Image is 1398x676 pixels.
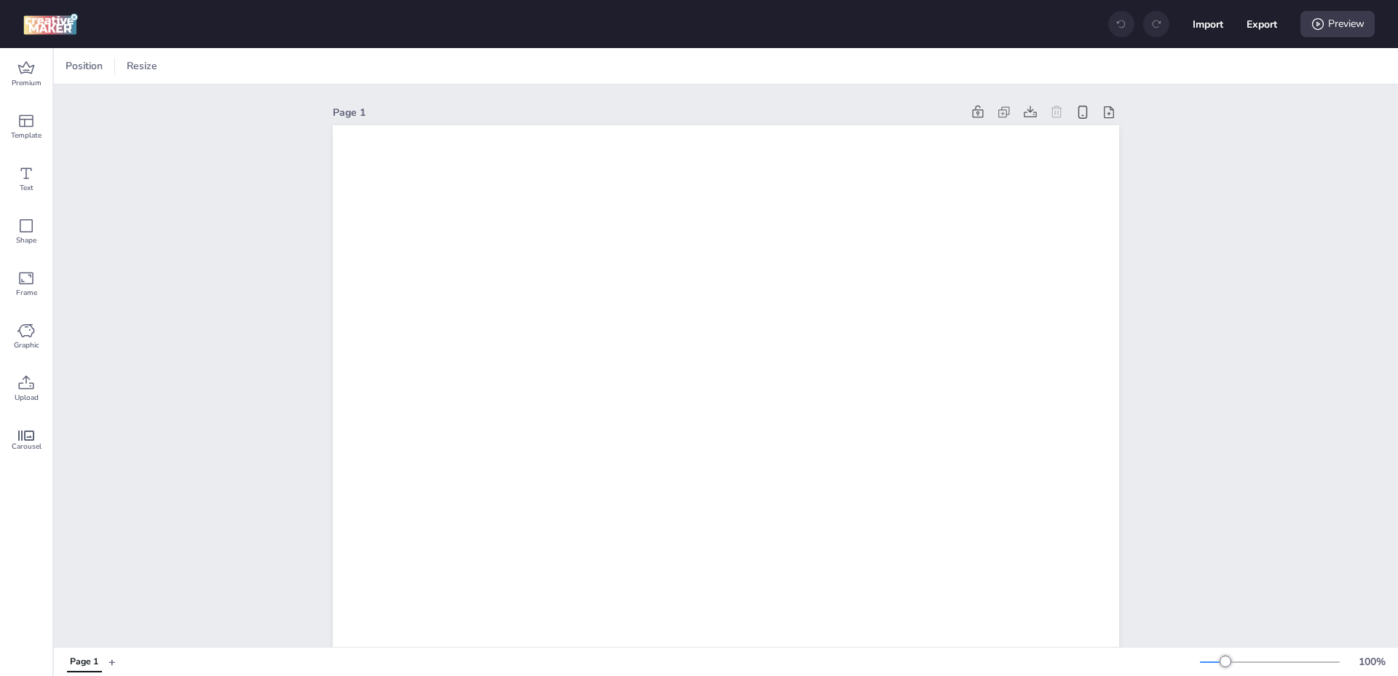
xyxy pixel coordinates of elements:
[1354,654,1389,669] div: 100 %
[20,182,33,194] span: Text
[12,77,42,89] span: Premium
[333,105,962,120] div: Page 1
[63,58,106,74] span: Position
[14,339,39,351] span: Graphic
[16,287,37,299] span: Frame
[1193,9,1223,39] button: Import
[23,13,78,35] img: logo Creative Maker
[1300,11,1375,37] div: Preview
[1247,9,1277,39] button: Export
[124,58,160,74] span: Resize
[15,392,39,404] span: Upload
[108,649,116,675] button: +
[70,656,98,669] div: Page 1
[60,649,108,675] div: Tabs
[12,441,42,452] span: Carousel
[16,235,36,246] span: Shape
[11,130,42,141] span: Template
